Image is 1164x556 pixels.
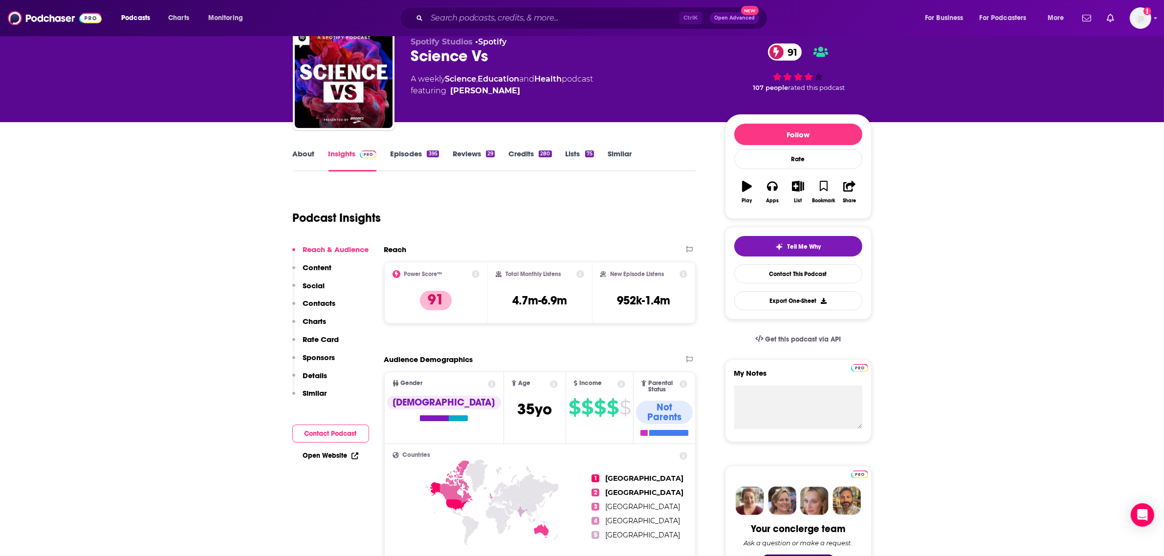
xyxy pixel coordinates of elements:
[925,11,964,25] span: For Business
[303,353,335,362] p: Sponsors
[851,364,868,372] img: Podchaser Pro
[121,11,150,25] span: Podcasts
[679,12,702,24] span: Ctrl K
[918,10,976,26] button: open menu
[753,84,788,91] span: 107 people
[409,7,777,29] div: Search podcasts, credits, & more...
[8,9,102,27] img: Podchaser - Follow, Share and Rate Podcasts
[714,16,755,21] span: Open Advanced
[293,211,381,225] h1: Podcast Insights
[734,291,862,310] button: Export One-Sheet
[508,149,551,171] a: Credits280
[594,400,606,415] span: $
[734,264,862,283] a: Contact This Podcast
[1078,10,1095,26] a: Show notifications dropdown
[585,150,594,157] div: 75
[747,327,849,351] a: Get this podcast via API
[477,74,478,84] span: ,
[608,149,632,171] a: Similar
[303,388,327,398] p: Similar
[592,531,599,539] span: 5
[427,150,439,157] div: 395
[539,150,551,157] div: 280
[787,243,821,251] span: Tell Me Why
[303,299,336,308] p: Contacts
[486,150,495,157] div: 29
[592,489,599,496] span: 2
[162,10,195,26] a: Charts
[427,10,679,26] input: Search podcasts, credits, & more...
[411,73,593,97] div: A weekly podcast
[800,487,829,515] img: Jules Profile
[605,502,680,511] span: [GEOGRAPHIC_DATA]
[610,271,664,278] h2: New Episode Listens
[476,37,507,46] span: •
[980,11,1027,25] span: For Podcasters
[292,281,325,299] button: Social
[505,271,561,278] h2: Total Monthly Listens
[836,174,862,210] button: Share
[518,380,530,386] span: Age
[292,425,369,443] button: Contact Podcast
[1143,7,1151,15] svg: Add a profile image
[404,271,442,278] h2: Power Score™
[303,263,332,272] p: Content
[851,470,868,478] img: Podchaser Pro
[725,37,872,98] div: 91 107 peoplerated this podcast
[765,335,841,343] span: Get this podcast via API
[619,400,631,415] span: $
[535,74,562,84] a: Health
[734,174,760,210] button: Play
[1048,11,1064,25] span: More
[303,245,369,254] p: Reach & Audience
[292,371,328,389] button: Details
[605,474,683,483] span: [GEOGRAPHIC_DATA]
[360,150,377,158] img: Podchaser Pro
[411,37,473,46] span: Spotify Studios
[617,293,671,308] h3: 952k-1.4m
[744,539,853,547] div: Ask a question or make a request.
[1131,503,1154,527] div: Open Intercom Messenger
[1103,10,1118,26] a: Show notifications dropdown
[292,335,339,353] button: Rate Card
[168,11,189,25] span: Charts
[445,74,477,84] a: Science
[411,85,593,97] span: featuring
[605,531,680,539] span: [GEOGRAPHIC_DATA]
[292,245,369,263] button: Reach & Audience
[114,10,163,26] button: open menu
[736,487,764,515] img: Sydney Profile
[292,317,327,335] button: Charts
[451,85,521,97] a: Wendy Zukerman
[292,263,332,281] button: Content
[1130,7,1151,29] button: Show profile menu
[303,371,328,380] p: Details
[520,74,535,84] span: and
[973,10,1041,26] button: open menu
[303,281,325,290] p: Social
[295,30,393,128] img: Science Vs
[592,503,599,511] span: 3
[453,149,495,171] a: Reviews29
[734,368,862,385] label: My Notes
[401,380,423,386] span: Gender
[329,149,377,171] a: InsightsPodchaser Pro
[566,149,594,171] a: Lists75
[751,523,845,535] div: Your concierge team
[788,84,845,91] span: rated this podcast
[636,401,693,424] div: Not Parents
[1130,7,1151,29] span: Logged in as Kwall
[734,236,862,257] button: tell me why sparkleTell Me Why
[403,452,431,458] span: Countries
[760,174,785,210] button: Apps
[811,174,836,210] button: Bookmark
[569,400,580,415] span: $
[517,400,552,419] span: 35 yo
[742,198,752,204] div: Play
[303,335,339,344] p: Rate Card
[794,198,802,204] div: List
[851,469,868,478] a: Pro website
[478,74,520,84] a: Education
